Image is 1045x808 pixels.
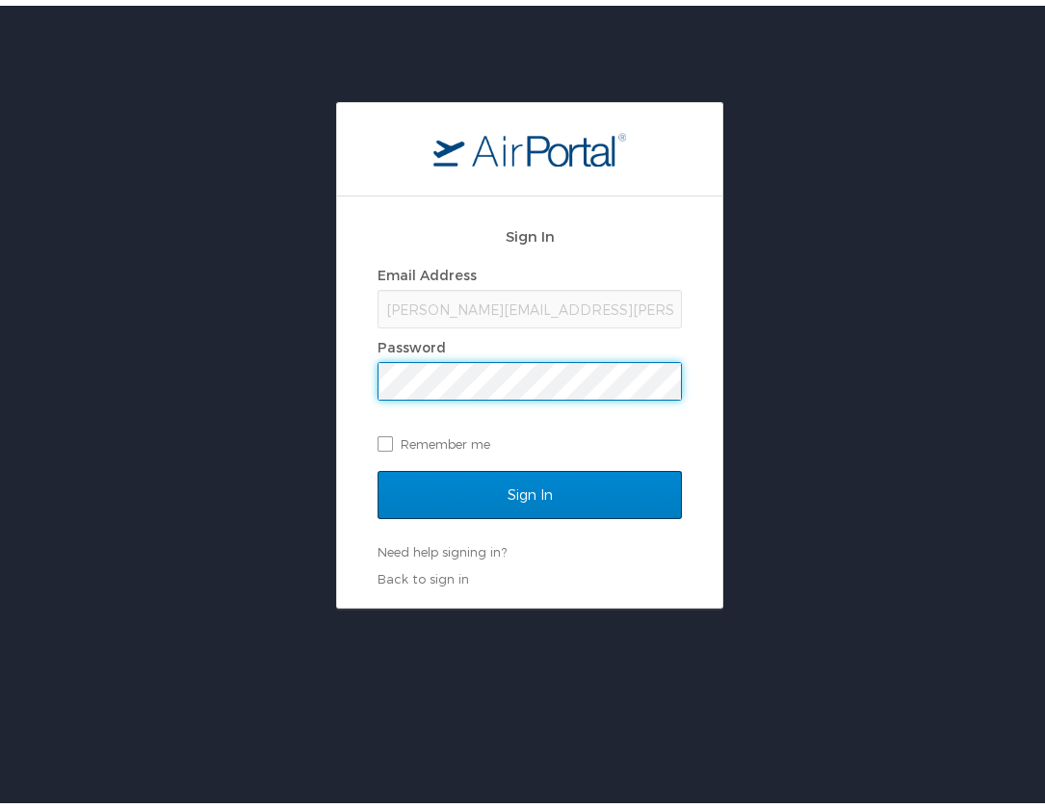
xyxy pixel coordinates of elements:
[378,261,477,277] label: Email Address
[433,126,626,161] img: logo
[378,333,446,350] label: Password
[378,565,469,581] a: Back to sign in
[378,538,507,554] a: Need help signing in?
[378,220,682,242] h2: Sign In
[378,424,682,453] label: Remember me
[378,465,682,513] input: Sign In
